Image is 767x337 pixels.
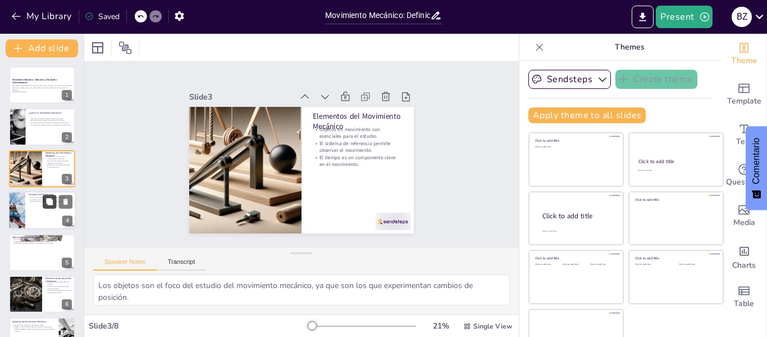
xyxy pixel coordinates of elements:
div: Click to add text [535,263,560,266]
div: 6 [62,299,72,309]
span: Table [734,298,754,310]
p: La fórmula de la velocidad es v = d/t. [29,199,72,201]
button: Delete Slide [59,195,72,209]
div: 1 [62,90,72,100]
div: Slide 3 [230,44,325,105]
div: Add charts and graphs [722,236,766,277]
span: Media [733,217,755,229]
p: Aplicaciones en la Vida Cotidiana [12,235,72,239]
button: Export to PowerPoint [632,6,654,28]
textarea: Los objetos son el foco del estudio del movimiento mecánico, ya que son los que experimentan camb... [93,275,510,305]
p: El sistema de referencia permite observar el movimiento. [312,147,396,205]
span: Theme [731,55,757,67]
p: La comprensión del movimiento es esencial en la vida diaria. [29,124,72,126]
div: Slide 3 / 8 [89,321,308,331]
div: 3 [9,150,75,187]
p: Fórmulas del Movimiento [29,193,72,196]
button: Transcript [157,258,207,271]
font: Comentario [751,138,761,185]
div: Add text boxes [722,115,766,155]
p: El tiempo es un componente clave en el movimiento. [304,160,389,217]
div: Click to add text [590,263,615,266]
p: ¿Qué es el Movimiento Mecánico? [29,111,72,114]
div: Click to add title [535,256,615,260]
div: 21 % [427,321,454,331]
span: Questions [726,176,763,188]
p: Objetos en movimiento son esenciales para el estudio. [45,156,72,160]
span: Single View [473,322,512,331]
span: Position [118,41,132,55]
p: Ejemplos de Movimiento Mecánico [12,320,56,323]
p: Themes [549,34,710,61]
div: 4 [8,191,76,230]
div: Add a table [722,277,766,317]
span: Text [736,136,752,148]
button: Speaker Notes [93,258,157,271]
p: Recorrido es la longitud total del trayecto. [45,281,72,285]
div: Click to add title [535,138,615,143]
p: Ciclista y avión muestran diferentes tipos de movimiento. [12,326,56,329]
div: Click to add body [542,230,613,233]
div: B Z [732,7,752,27]
div: Click to add text [638,169,713,172]
p: Es fundamental para entender la física en la vida real. [12,240,72,242]
div: Click to add title [635,197,715,201]
p: Distancia es la medida más corta entre dos puntos. [45,285,72,289]
div: Saved [85,11,120,22]
div: 5 [9,234,75,271]
div: 1 [9,66,75,104]
div: Click to add text [563,263,588,266]
div: Get real-time input from your audience [722,155,766,196]
div: 3 [62,174,72,184]
span: Template [727,95,761,107]
p: Esta presentación aborda el concepto de movimiento mecánico, sus definiciones, fórmulas, elemento... [12,85,72,91]
p: Generated with [URL] [12,91,72,93]
p: El tiempo es un componente clave en el movimiento. [45,164,72,168]
input: Insert title [325,7,430,24]
div: Click to add text [535,146,615,149]
div: Click to add text [679,263,714,266]
div: 2 [9,108,75,145]
button: Comentarios - Mostrar encuesta [746,127,767,210]
p: [PERSON_NAME] también son ejemplos claros de movimiento mecánico. [12,329,56,332]
strong: Movimiento Mecánico: Definición y Elementos Fundamentales [12,78,57,84]
p: Movimiento mecánico se observa en actividades diarias. [12,238,72,240]
button: B Z [732,6,752,28]
div: Layout [89,39,107,57]
button: Duplicate Slide [43,195,56,209]
div: Add ready made slides [722,74,766,115]
p: Fenómenos naturales también son ejemplos de movimiento. [12,242,72,244]
button: Present [656,6,712,28]
div: 2 [62,132,72,142]
p: Elementos del Movimiento Mecánico [322,122,410,185]
p: Ejemplos son variados en diferentes contextos. [12,325,56,327]
div: Click to add text [635,263,670,266]
button: Add slide [6,39,78,57]
p: Movimiento mecánico implica cambio de posición. [29,118,72,120]
p: Elementos del Movimiento Mecánico [45,151,72,158]
p: El movimiento se clasifica en rectilíneo y curvilíneo. [29,119,72,122]
div: Click to add title [542,212,614,221]
p: Diferencia entre Recorrido y Distancia [45,277,72,283]
div: 6 [9,276,75,313]
button: Apply theme to all slides [528,107,646,123]
p: Fórmulas son esenciales para calcular el movimiento. [29,196,72,199]
p: Comprender la diferencia es esencial para cálculos precisos. [45,290,72,294]
p: Otras fórmulas incluyen aceleración y distancia. [29,201,72,203]
button: My Library [8,7,76,25]
div: Click to add title [635,256,715,260]
div: 4 [62,216,72,226]
div: Click to add title [638,158,713,165]
div: Change the overall theme [722,34,766,74]
p: El sistema de referencia permite observar el movimiento. [45,160,72,164]
span: Charts [732,259,756,272]
button: Sendsteps [528,70,611,89]
div: 5 [62,258,72,268]
div: Add images, graphics, shapes or video [722,196,766,236]
button: Create theme [615,70,697,89]
p: Es fundamental para el análisis de objetos en movimiento. [29,122,72,124]
p: Objetos en movimiento son esenciales para el estudio. [318,136,403,193]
